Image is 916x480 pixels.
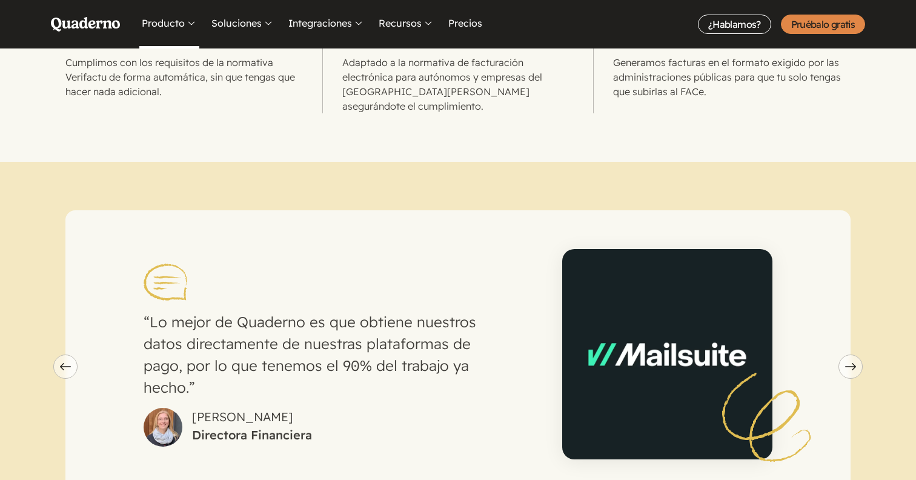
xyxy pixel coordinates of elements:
[613,55,851,99] p: Generamos facturas en el formato exigido por las administraciones públicas para que tu solo tenga...
[192,426,312,444] cite: Directora Financiera
[342,55,574,113] p: Adaptado a la normativa de facturación electrónica para autónomos y empresas del [GEOGRAPHIC_DATA...
[144,408,182,447] img: Photo of Agus García
[144,311,510,398] p: Lo mejor de Quaderno es que obtiene nuestros datos directamente de nuestras plataformas de pago, ...
[65,55,303,99] p: Cumplimos con los requisitos de la normativa Verifactu de forma automática, sin que tengas que ha...
[562,249,772,459] img: Mailsuite logo
[781,15,865,34] a: Pruébalo gratis
[698,15,771,34] a: ¿Hablamos?
[192,408,312,447] div: [PERSON_NAME]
